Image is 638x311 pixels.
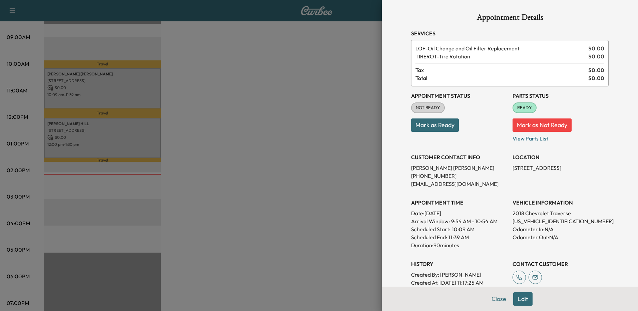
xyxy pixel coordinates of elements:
[411,118,459,132] button: Mark as Ready
[513,292,533,306] button: Edit
[513,225,609,233] p: Odometer In: N/A
[513,104,536,111] span: READY
[411,271,507,279] p: Created By : [PERSON_NAME]
[411,209,507,217] p: Date: [DATE]
[411,153,507,161] h3: CUSTOMER CONTACT INFO
[513,209,609,217] p: 2018 Chevrolet Traverse
[411,180,507,188] p: [EMAIL_ADDRESS][DOMAIN_NAME]
[411,199,507,207] h3: APPOINTMENT TIME
[415,74,588,82] span: Total
[411,260,507,268] h3: History
[415,52,586,60] span: Tire Rotation
[513,260,609,268] h3: CONTACT CUSTOMER
[411,29,609,37] h3: Services
[411,13,609,24] h1: Appointment Details
[487,292,511,306] button: Close
[411,172,507,180] p: [PHONE_NUMBER]
[411,241,507,249] p: Duration: 90 minutes
[588,44,604,52] span: $ 0.00
[411,164,507,172] p: [PERSON_NAME] [PERSON_NAME]
[513,153,609,161] h3: LOCATION
[588,74,604,82] span: $ 0.00
[411,217,507,225] p: Arrival Window:
[513,118,572,132] button: Mark as Not Ready
[513,199,609,207] h3: VEHICLE INFORMATION
[588,52,604,60] span: $ 0.00
[513,92,609,100] h3: Parts Status
[451,217,498,225] span: 9:54 AM - 10:54 AM
[411,225,450,233] p: Scheduled Start:
[513,132,609,142] p: View Parts List
[411,233,447,241] p: Scheduled End:
[411,92,507,100] h3: Appointment Status
[415,44,586,52] span: Oil Change and Oil Filter Replacement
[513,233,609,241] p: Odometer Out: N/A
[412,104,444,111] span: NOT READY
[513,164,609,172] p: [STREET_ADDRESS]
[452,225,474,233] p: 10:09 AM
[411,279,507,287] p: Created At : [DATE] 11:17:25 AM
[513,217,609,225] p: [US_VEHICLE_IDENTIFICATION_NUMBER]
[448,233,469,241] p: 11:39 AM
[588,66,604,74] span: $ 0.00
[415,66,588,74] span: Tax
